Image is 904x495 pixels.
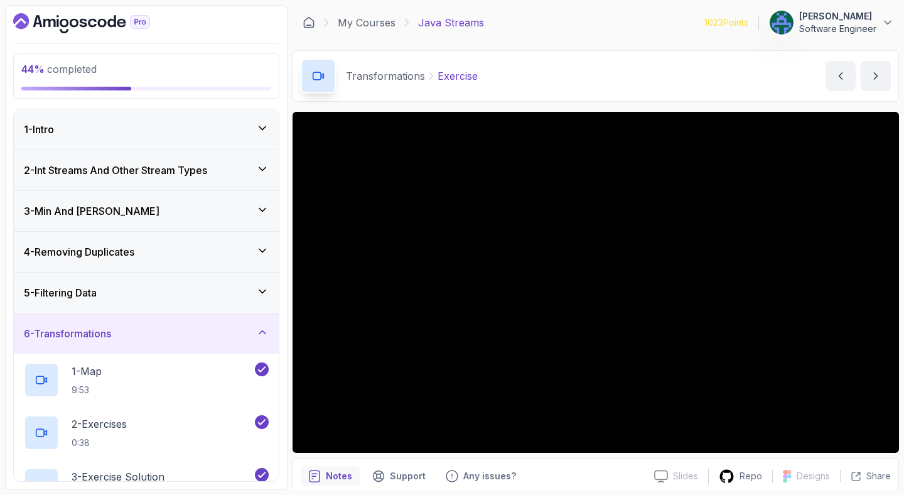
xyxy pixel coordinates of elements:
a: Dashboard [303,16,315,29]
p: Software Engineer [799,23,876,35]
button: next content [861,61,891,91]
h3: 3 - Min And [PERSON_NAME] [24,204,159,219]
button: notes button [301,466,360,486]
p: 1 - Map [72,364,102,379]
p: Any issues? [463,470,516,482]
button: 1-Map9:53 [24,362,269,398]
p: Share [866,470,891,482]
button: user profile image[PERSON_NAME]Software Engineer [769,10,894,35]
span: 44 % [21,63,45,75]
p: Transformations [346,68,425,84]
h3: 2 - Int Streams And Other Stream Types [24,163,207,178]
p: Designs [797,470,830,482]
a: My Courses [338,15,395,30]
button: Share [840,470,891,482]
button: 4-Removing Duplicates [14,232,279,272]
p: 9:53 [72,384,102,396]
button: previous content [826,61,856,91]
button: Feedback button [438,466,524,486]
p: Repo [740,470,762,482]
p: [PERSON_NAME] [799,10,876,23]
p: 3 - Exercise Solution [72,469,164,484]
button: Support button [365,466,433,486]
p: 1023 Points [704,16,748,29]
p: Support [390,470,426,482]
button: 1-Intro [14,109,279,150]
h3: 5 - Filtering Data [24,285,97,300]
p: Notes [326,470,352,482]
p: 2 - Exercises [72,416,127,432]
h3: 6 - Transformations [24,326,111,341]
p: Slides [673,470,698,482]
a: Repo [709,469,772,484]
p: Java Streams [418,15,484,30]
button: 2-Int Streams And Other Stream Types [14,150,279,190]
h3: 4 - Removing Duplicates [24,244,134,259]
img: user profile image [770,11,794,35]
button: 3-Min And [PERSON_NAME] [14,191,279,231]
p: 0:38 [72,437,127,449]
iframe: 5 - Exercise [293,112,899,453]
button: 6-Transformations [14,313,279,354]
h3: 1 - Intro [24,122,54,137]
a: Dashboard [13,13,179,33]
span: completed [21,63,97,75]
button: 2-Exercises0:38 [24,415,269,450]
p: Exercise [438,68,478,84]
button: 5-Filtering Data [14,273,279,313]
